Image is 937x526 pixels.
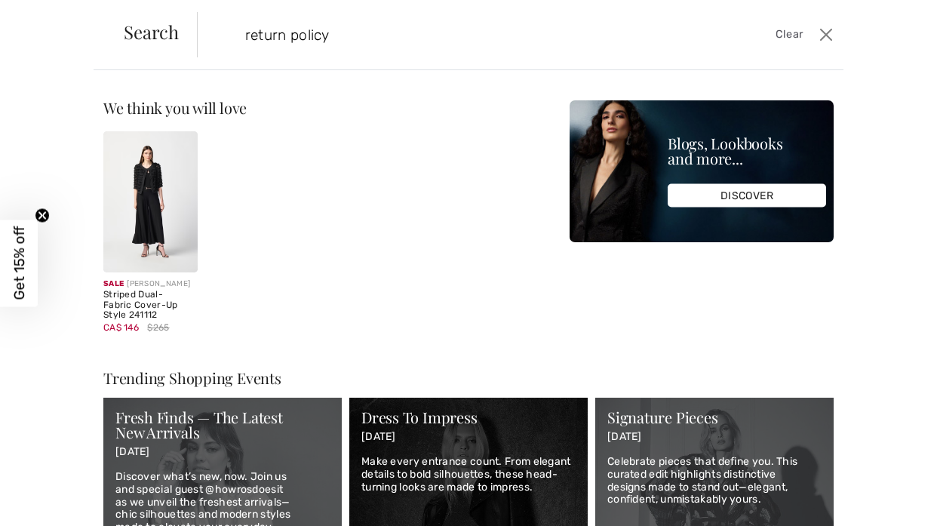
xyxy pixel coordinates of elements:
span: CA$ 146 [103,322,139,333]
p: [DATE] [607,431,822,444]
p: [DATE] [361,431,576,444]
div: DISCOVER [668,184,826,208]
div: Fresh Finds — The Latest New Arrivals [115,410,330,440]
button: Close [815,23,837,47]
span: Sale [103,279,124,288]
p: [DATE] [115,446,330,459]
p: Make every entrance count. From elegant details to bold silhouettes, these head-turning looks are... [361,456,576,494]
img: Blogs, Lookbooks and more... [570,100,834,242]
span: Chat [33,11,64,24]
span: Clear [776,26,803,43]
span: Get 15% off [11,226,28,300]
div: Trending Shopping Events [103,371,834,386]
div: Blogs, Lookbooks and more... [668,136,826,166]
button: Close teaser [35,208,50,223]
span: We think you will love [103,97,247,118]
div: Dress To Impress [361,410,576,425]
div: [PERSON_NAME] [103,278,198,290]
img: Striped Dual-Fabric Cover-Up Style 241112. Black [103,131,198,272]
input: TYPE TO SEARCH [234,12,670,57]
div: Striped Dual-Fabric Cover-Up Style 241112 [103,290,198,321]
p: Celebrate pieces that define you. This curated edit highlights distinctive designs made to stand ... [607,456,822,506]
span: Search [124,23,179,41]
div: Signature Pieces [607,410,822,425]
span: $265 [147,321,169,334]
